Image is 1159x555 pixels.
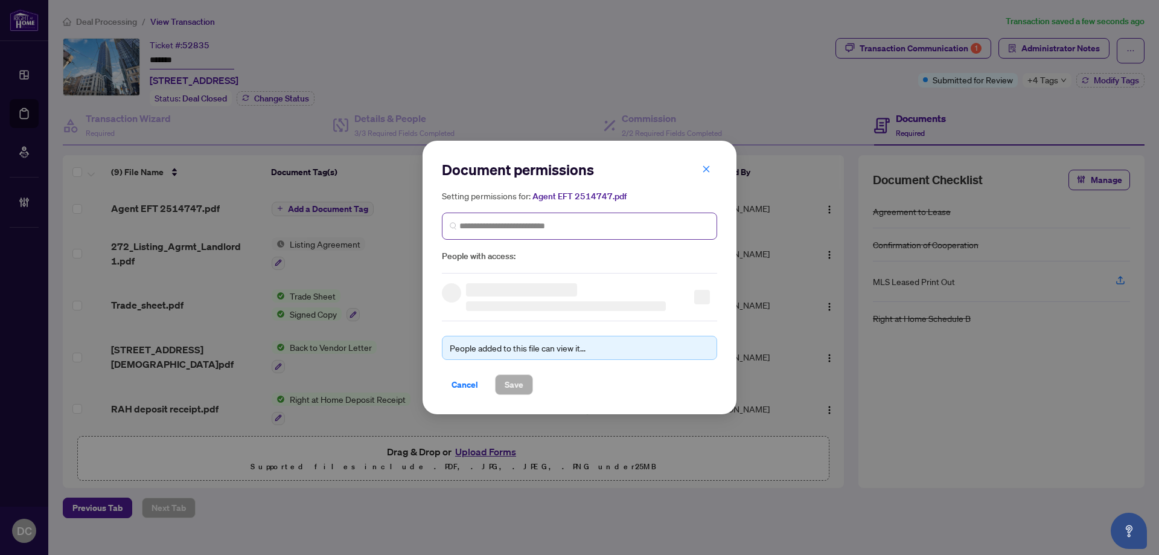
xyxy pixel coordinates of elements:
[442,189,717,203] h5: Setting permissions for:
[495,374,533,395] button: Save
[452,375,478,394] span: Cancel
[442,374,488,395] button: Cancel
[450,341,709,354] div: People added to this file can view it...
[1111,513,1147,549] button: Open asap
[450,222,457,229] img: search_icon
[532,191,627,202] span: Agent EFT 2514747.pdf
[702,165,710,173] span: close
[442,160,717,179] h2: Document permissions
[442,249,717,263] span: People with access:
